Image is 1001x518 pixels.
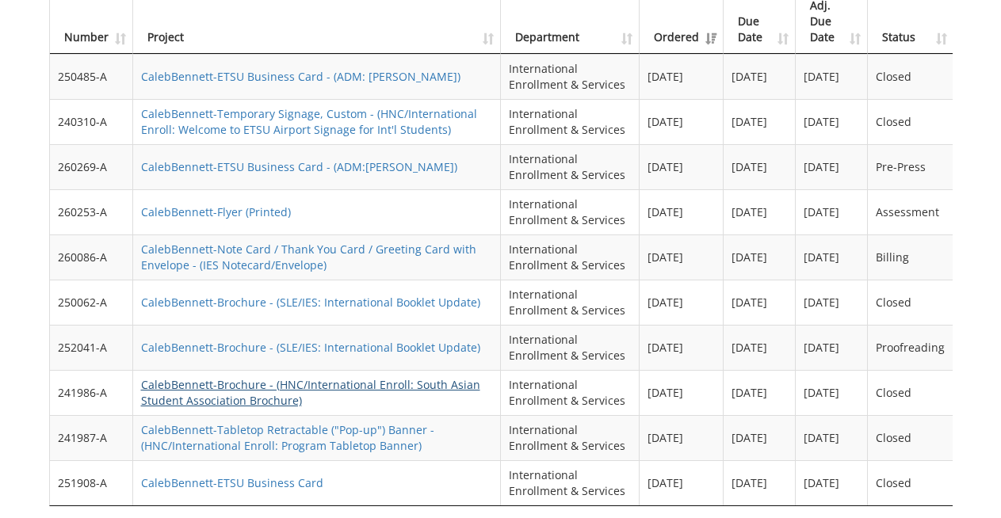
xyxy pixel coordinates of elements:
td: [DATE] [796,99,868,144]
td: [DATE] [640,415,724,460]
td: [DATE] [640,99,724,144]
td: Closed [868,370,953,415]
td: International Enrollment & Services [501,460,640,505]
td: Closed [868,460,953,505]
td: 260253-A [50,189,133,234]
td: [DATE] [796,280,868,325]
td: [DATE] [796,325,868,370]
td: [DATE] [640,54,724,99]
td: Assessment [868,189,953,234]
td: [DATE] [724,234,796,280]
td: [DATE] [724,189,796,234]
td: 250062-A [50,280,133,325]
td: 251908-A [50,460,133,505]
td: Closed [868,415,953,460]
td: International Enrollment & Services [501,370,640,415]
a: CalebBennett-Temporary Signage, Custom - (HNC/International Enroll: Welcome to ETSU Airport Signa... [141,106,477,137]
td: [DATE] [796,189,868,234]
a: CalebBennett-Tabletop Retractable ("Pop-up") Banner - (HNC/International Enroll: Program Tabletop... [141,422,434,453]
td: [DATE] [724,415,796,460]
td: [DATE] [640,234,724,280]
a: CalebBennett-ETSU Business Card - (ADM:[PERSON_NAME]) [141,159,457,174]
td: Closed [868,99,953,144]
td: International Enrollment & Services [501,415,640,460]
td: [DATE] [640,460,724,505]
td: [DATE] [640,144,724,189]
a: CalebBennett-Brochure - (SLE/IES: International Booklet Update) [141,340,480,355]
td: 252041-A [50,325,133,370]
td: International Enrollment & Services [501,99,640,144]
td: [DATE] [724,460,796,505]
td: [DATE] [640,189,724,234]
td: [DATE] [640,325,724,370]
td: 260269-A [50,144,133,189]
td: International Enrollment & Services [501,189,640,234]
td: [DATE] [724,99,796,144]
td: [DATE] [640,370,724,415]
a: CalebBennett-Note Card / Thank You Card / Greeting Card with Envelope - (IES Notecard/Envelope) [141,242,476,272]
td: Proofreading [868,325,953,370]
td: [DATE] [796,54,868,99]
td: [DATE] [796,415,868,460]
a: CalebBennett-Brochure - (SLE/IES: International Booklet Update) [141,295,480,310]
td: International Enrollment & Services [501,234,640,280]
td: 260086-A [50,234,133,280]
td: 240310-A [50,99,133,144]
a: CalebBennett-Brochure - (HNC/International Enroll: South Asian Student Association Brochure) [141,377,480,408]
td: [DATE] [796,234,868,280]
td: International Enrollment & Services [501,144,640,189]
a: CalebBennett-ETSU Business Card [141,475,323,490]
td: [DATE] [640,280,724,325]
td: Closed [868,280,953,325]
td: [DATE] [724,54,796,99]
td: 241987-A [50,415,133,460]
a: CalebBennett-Flyer (Printed) [141,204,291,219]
td: [DATE] [796,460,868,505]
td: International Enrollment & Services [501,54,640,99]
td: Closed [868,54,953,99]
a: CalebBennett-ETSU Business Card - (ADM: [PERSON_NAME]) [141,69,460,84]
td: [DATE] [724,280,796,325]
td: International Enrollment & Services [501,325,640,370]
td: 250485-A [50,54,133,99]
td: Pre-Press [868,144,953,189]
td: [DATE] [796,144,868,189]
td: [DATE] [796,370,868,415]
td: Billing [868,234,953,280]
td: [DATE] [724,325,796,370]
td: 241986-A [50,370,133,415]
td: International Enrollment & Services [501,280,640,325]
td: [DATE] [724,144,796,189]
td: [DATE] [724,370,796,415]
